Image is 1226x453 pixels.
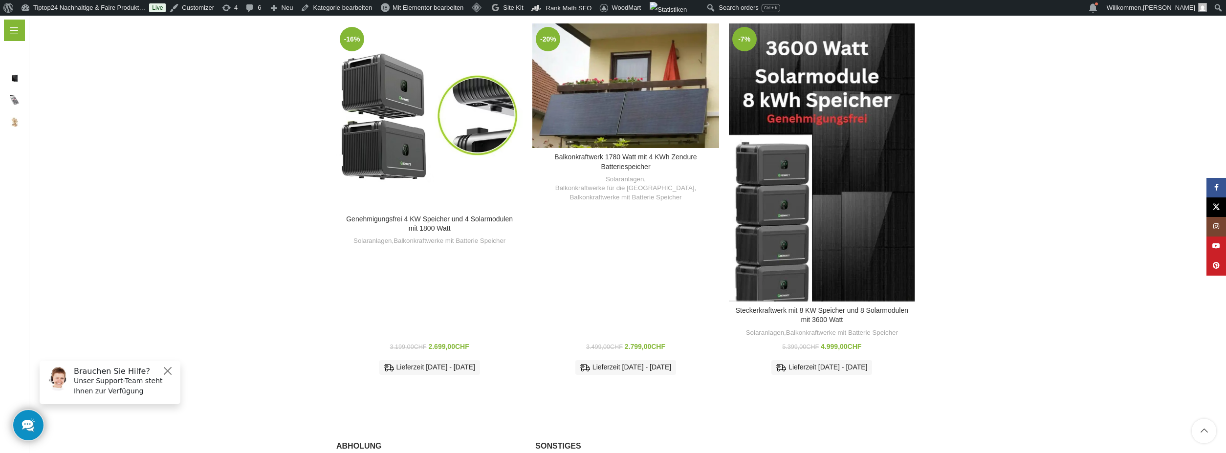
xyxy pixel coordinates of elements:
h5: Sonstiges [535,441,720,452]
bdi: 3.199,00 [390,344,427,350]
span: [PERSON_NAME] [1143,4,1195,11]
a: Balkonkraftwerk 1780 Watt mit 4 KWh Zendure Batteriespeicher [532,23,719,148]
div: , [734,328,910,338]
bdi: 4.999,00 [821,343,861,350]
span: CHF [806,344,819,350]
span: CHF [455,343,469,350]
span: -20% [536,27,560,51]
a: Balkonkraftwerke mit Batterie Speicher [786,328,898,338]
h5: Abholung [336,441,521,452]
a: YouTube Social Link [1206,237,1226,256]
h6: Brauchen Sie Hilfe? [42,14,143,23]
a: Live [149,3,166,12]
a: Balkonkraftwerke mit Batterie Speicher [394,237,505,246]
a: Instagram Social Link [1206,217,1226,237]
span: Rank Math SEO [546,4,592,12]
a: Genehmigungsfrei 4 KW Speicher und 4 Solarmodulen mit 1800 Watt [346,215,513,233]
button: Close [130,12,142,24]
a: Steckerkraftwerk mit 8 KW Speicher und 8 Solarmodulen mit 3600 Watt [736,306,908,324]
span: Ctrl + K [764,5,778,10]
span: -7% [732,27,757,51]
a: Facebook Social Link [1206,178,1226,197]
a: Solaranlagen [606,175,644,184]
div: Lieferzeit [DATE] - [DATE] [379,360,480,375]
bdi: 2.799,00 [625,343,665,350]
div: , , [537,175,714,202]
span: CHF [610,344,623,350]
a: Scroll to top button [1192,419,1216,443]
div: , [341,237,518,246]
bdi: 5.399,00 [782,344,819,350]
a: Balkonkraftwerke für die [GEOGRAPHIC_DATA] [555,184,695,193]
div: Lieferzeit [DATE] - [DATE] [575,360,676,375]
a: Steckerkraftwerk mit 8 KW Speicher und 8 Solarmodulen mit 3600 Watt [729,23,915,302]
img: Aufrufe der letzten 48 Stunden. Klicke hier für weitere Jetpack-Statistiken. [650,2,687,18]
div: Lieferzeit [DATE] - [DATE] [771,360,872,375]
a: Solaranlagen [353,237,392,246]
span: Mit Elementor bearbeiten [393,4,463,11]
span: Site Kit [503,4,523,11]
span: CHF [414,344,427,350]
a: Balkonkraftwerk 1780 Watt mit 4 KWh Zendure Batteriespeicher [554,153,697,171]
a: X Social Link [1206,197,1226,217]
span: CHF [848,343,862,350]
img: Customer service [14,14,38,38]
bdi: 2.699,00 [428,343,469,350]
p: Unser Support-Team steht Ihnen zur Verfügung [42,23,143,43]
a: Solaranlagen [746,328,784,338]
bdi: 3.499,00 [586,344,623,350]
a: Balkonkraftwerke mit Batterie Speicher [569,193,681,202]
a: Pinterest Social Link [1206,256,1226,276]
span: CHF [651,343,665,350]
a: Genehmigungsfrei 4 KW Speicher und 4 Solarmodulen mit 1800 Watt [336,23,523,210]
span: -16% [340,27,364,51]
